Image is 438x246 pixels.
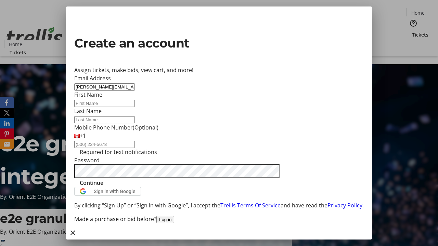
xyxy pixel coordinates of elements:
span: Sign in with Google [94,189,136,194]
label: Email Address [74,74,111,82]
button: Log in [156,216,174,223]
label: Password [74,156,100,164]
input: Email Address [74,83,135,91]
label: Mobile Phone Number (Optional) [74,124,158,131]
label: First Name [74,91,102,98]
button: Close [66,226,80,240]
tr-hint: Required for text notifications [80,148,157,156]
p: By clicking “Sign Up” or “Sign in with Google”, I accept the and have read the . [74,201,364,209]
div: Assign tickets, make bids, view cart, and more! [74,66,364,74]
a: Trellis Terms Of Service [220,202,281,209]
a: Privacy Policy [327,202,362,209]
button: Sign in with Google [74,187,141,196]
button: Continue [74,179,109,187]
input: (506) 234-5678 [74,141,135,148]
input: First Name [74,100,135,107]
span: Continue [80,179,103,187]
div: Made a purchase or bid before? [74,215,364,223]
label: Last Name [74,107,102,115]
h2: Create an account [74,34,364,52]
input: Last Name [74,116,135,123]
